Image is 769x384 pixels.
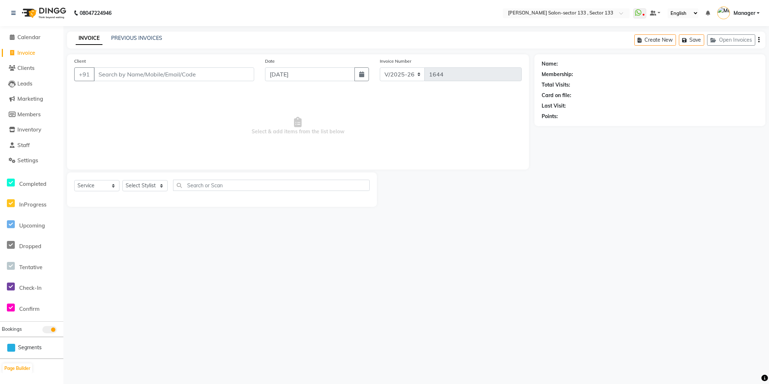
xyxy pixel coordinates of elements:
[679,34,704,46] button: Save
[542,113,558,120] div: Points:
[542,81,570,89] div: Total Visits:
[74,90,522,162] span: Select & add items from the list below
[2,49,62,57] a: Invoice
[2,64,62,72] a: Clients
[80,3,112,23] b: 08047224946
[19,284,42,291] span: Check-In
[2,326,22,332] span: Bookings
[19,243,41,250] span: Dropped
[542,71,573,78] div: Membership:
[2,33,62,42] a: Calendar
[17,111,41,118] span: Members
[2,126,62,134] a: Inventory
[17,49,35,56] span: Invoice
[76,32,102,45] a: INVOICE
[17,64,34,71] span: Clients
[542,92,571,99] div: Card on file:
[17,126,41,133] span: Inventory
[18,3,68,23] img: logo
[542,102,566,110] div: Last Visit:
[19,180,46,187] span: Completed
[717,7,730,19] img: Manager
[265,58,275,64] label: Date
[17,34,41,41] span: Calendar
[17,80,32,87] span: Leads
[2,156,62,165] a: Settings
[74,67,94,81] button: +91
[19,305,39,312] span: Confirm
[18,344,42,351] span: Segments
[2,110,62,119] a: Members
[634,34,676,46] button: Create New
[19,201,46,208] span: InProgress
[17,157,38,164] span: Settings
[94,67,254,81] input: Search by Name/Mobile/Email/Code
[3,363,32,373] button: Page Builder
[2,95,62,103] a: Marketing
[2,141,62,150] a: Staff
[173,180,370,191] input: Search or Scan
[111,35,162,41] a: PREVIOUS INVOICES
[74,58,86,64] label: Client
[19,264,42,271] span: Tentative
[707,34,755,46] button: Open Invoices
[17,142,30,149] span: Staff
[542,60,558,68] div: Name:
[380,58,411,64] label: Invoice Number
[734,9,755,17] span: Manager
[2,80,62,88] a: Leads
[17,95,43,102] span: Marketing
[19,222,45,229] span: Upcoming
